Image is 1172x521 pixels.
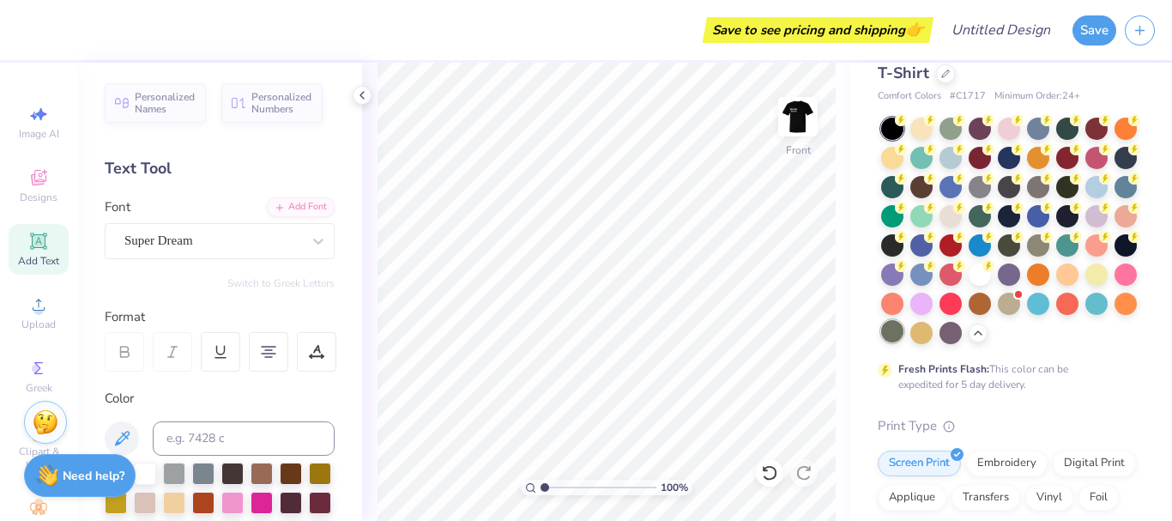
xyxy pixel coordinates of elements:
span: Minimum Order: 24 + [994,89,1080,104]
strong: Need help? [63,468,124,484]
div: Vinyl [1025,485,1073,511]
input: Untitled Design [938,13,1064,47]
button: Save [1072,15,1116,45]
span: Image AI [19,127,59,141]
input: e.g. 7428 c [153,421,335,456]
div: Transfers [951,485,1020,511]
span: Clipart & logos [9,445,69,472]
div: Foil [1078,485,1119,511]
span: 100 % [661,480,688,495]
div: Screen Print [878,451,961,476]
button: Switch to Greek Letters [227,276,335,290]
div: Save to see pricing and shipping [707,17,929,43]
label: Font [105,197,130,217]
div: Applique [878,485,946,511]
div: Format [105,307,336,327]
div: Text Tool [105,157,335,180]
span: Greek [26,381,52,395]
div: Add Font [267,197,335,217]
span: Upload [21,318,56,331]
span: 👉 [905,19,924,39]
div: Digital Print [1053,451,1136,476]
div: This color can be expedited for 5 day delivery. [898,361,1109,392]
div: Embroidery [966,451,1048,476]
span: Personalized Numbers [251,91,312,115]
img: Front [781,100,815,134]
strong: Fresh Prints Flash: [898,362,989,376]
div: Print Type [878,416,1138,436]
span: Add Text [18,254,59,268]
span: Comfort Colors [878,89,941,104]
span: Personalized Names [135,91,196,115]
span: Designs [20,191,57,204]
span: # C1717 [950,89,986,104]
div: Color [105,389,335,409]
div: Front [786,142,811,158]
